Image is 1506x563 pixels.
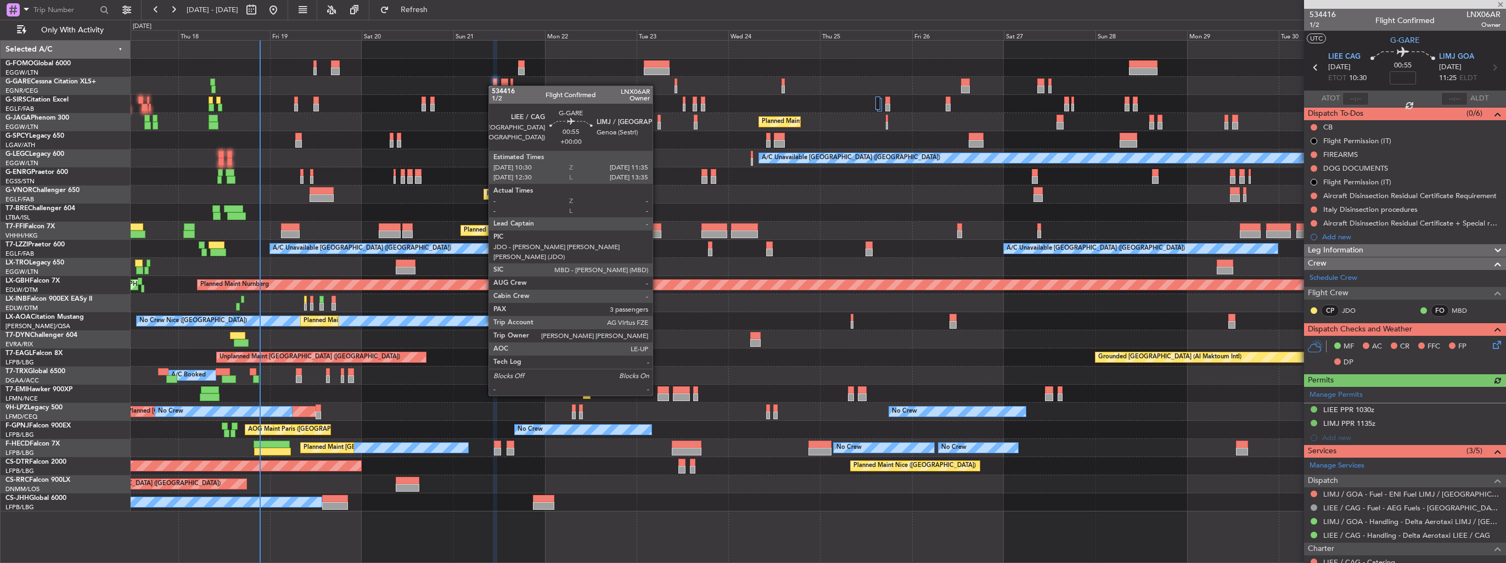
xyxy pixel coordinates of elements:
span: T7-BRE [5,205,28,212]
div: FIREARMS [1323,150,1358,159]
span: 11:25 [1439,73,1457,84]
span: Flight Crew [1308,287,1348,300]
a: EGLF/FAB [5,195,34,204]
span: 1/2 [1310,20,1336,30]
div: No Crew [892,403,917,420]
div: Planned Maint Nurnberg [200,277,269,293]
div: Planned Maint Tianjin ([GEOGRAPHIC_DATA]) [464,222,592,239]
span: G-LEGC [5,151,29,157]
span: G-JAGA [5,115,31,121]
a: EGGW/LTN [5,268,38,276]
span: G-SPCY [5,133,29,139]
a: G-SIRSCitation Excel [5,97,69,103]
span: 9H-LPZ [5,404,27,411]
a: Manage Services [1310,460,1364,471]
a: LX-INBFalcon 900EX EASy II [5,296,92,302]
span: F-GPNJ [5,423,29,429]
a: VHHH/HKG [5,232,38,240]
span: T7-DYN [5,332,30,339]
a: CS-DTRFalcon 2000 [5,459,66,465]
span: G-GARE [5,78,31,85]
div: Thu 18 [178,30,270,40]
a: LFPB/LBG [5,431,34,439]
div: FO [1431,305,1449,317]
a: G-ENRGPraetor 600 [5,169,68,176]
span: G-ENRG [5,169,31,176]
button: Only With Activity [12,21,119,39]
a: LX-GBHFalcon 7X [5,278,60,284]
a: G-SPCYLegacy 650 [5,133,64,139]
div: Thu 25 [820,30,912,40]
div: Unplanned Maint [GEOGRAPHIC_DATA] ([GEOGRAPHIC_DATA]) [220,349,400,365]
a: DNMM/LOS [5,485,40,493]
div: Sat 20 [362,30,453,40]
span: LIEE CAG [1328,52,1361,63]
a: EGGW/LTN [5,69,38,77]
div: Planned Maint Nice ([GEOGRAPHIC_DATA]) [304,313,426,329]
a: EGLF/FAB [5,250,34,258]
span: CS-RRC [5,477,29,483]
span: ALDT [1470,93,1488,104]
div: Planned Maint [GEOGRAPHIC_DATA] ([GEOGRAPHIC_DATA]) [762,114,935,130]
span: LNX06AR [1466,9,1501,20]
span: (3/5) [1466,445,1482,457]
span: F-HECD [5,441,30,447]
span: CS-JHH [5,495,29,502]
div: Add new [1322,232,1501,241]
div: A/C Unavailable [GEOGRAPHIC_DATA] ([GEOGRAPHIC_DATA]) [762,150,940,166]
a: EGGW/LTN [5,123,38,131]
div: Italy Disinsection procedures [1323,205,1418,214]
a: LIEE / CAG - Handling - Delta Aerotaxi LIEE / CAG [1323,531,1490,540]
a: T7-TRXGlobal 6500 [5,368,65,375]
a: LIEE / CAG - Fuel - AEG Fuels - [GEOGRAPHIC_DATA] / CAG [1323,503,1501,513]
a: T7-FFIFalcon 7X [5,223,55,230]
span: (0/6) [1466,108,1482,119]
div: Wed 17 [87,30,178,40]
div: A/C Booked [171,367,206,384]
a: T7-EAGLFalcon 8X [5,350,63,357]
a: F-HECDFalcon 7X [5,441,60,447]
div: Fri 26 [912,30,1004,40]
span: 00:55 [1394,60,1412,71]
span: ELDT [1459,73,1477,84]
div: A/C Unavailable [GEOGRAPHIC_DATA] ([GEOGRAPHIC_DATA]) [273,240,451,257]
div: AOG Maint Paris ([GEOGRAPHIC_DATA]) [248,421,363,438]
span: G-FOMO [5,60,33,67]
div: CB [1323,122,1333,132]
span: ETOT [1328,73,1346,84]
span: AC [1372,341,1382,352]
span: Refresh [391,6,437,14]
div: Sun 21 [453,30,545,40]
a: LFPB/LBG [5,358,34,367]
span: Dispatch Checks and Weather [1308,323,1412,336]
a: G-VNORChallenger 650 [5,187,80,194]
div: DOG DOCUMENTS [1323,164,1388,173]
span: G-SIRS [5,97,26,103]
div: Planned Maint [GEOGRAPHIC_DATA] [586,385,691,402]
span: Only With Activity [29,26,116,34]
span: LX-INB [5,296,27,302]
span: LX-GBH [5,278,30,284]
div: Grounded [GEOGRAPHIC_DATA] (Al Maktoum Intl) [1098,349,1241,365]
span: Charter [1308,543,1334,555]
a: LGAV/ATH [5,141,35,149]
a: T7-EMIHawker 900XP [5,386,72,393]
div: Planned Maint [GEOGRAPHIC_DATA] ([GEOGRAPHIC_DATA]) [487,186,660,202]
div: A/C Unavailable [GEOGRAPHIC_DATA] ([GEOGRAPHIC_DATA]) [1007,240,1185,257]
div: Planned Maint [GEOGRAPHIC_DATA] ([GEOGRAPHIC_DATA]) [48,476,221,492]
a: Schedule Crew [1310,273,1357,284]
div: Planned Maint Nice ([GEOGRAPHIC_DATA]) [853,458,976,474]
a: F-GPNJFalcon 900EX [5,423,71,429]
input: Trip Number [33,2,97,18]
a: LFMD/CEQ [5,413,37,421]
a: T7-DYNChallenger 604 [5,332,77,339]
div: No Crew Nice ([GEOGRAPHIC_DATA]) [139,313,247,329]
span: FFC [1428,341,1440,352]
a: LFMN/NCE [5,395,38,403]
div: Aircraft Disinsection Residual Certificate Requirement [1323,191,1497,200]
div: [DATE] [133,22,151,31]
span: [DATE] - [DATE] [187,5,238,15]
span: T7-EAGL [5,350,32,357]
div: No Crew [158,403,183,420]
span: DP [1344,357,1353,368]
